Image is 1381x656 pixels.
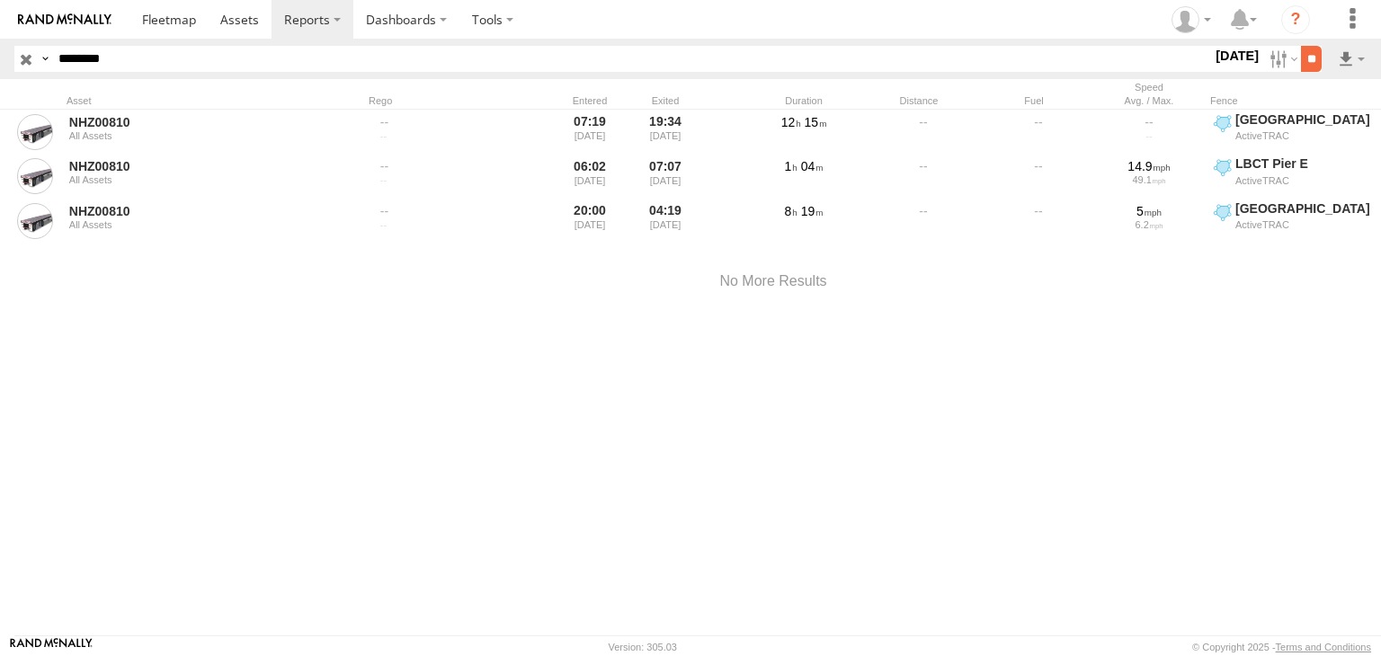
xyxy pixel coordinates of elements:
div: Fuel [980,94,1088,107]
div: 07:07 [DATE] [631,155,699,197]
div: 19:34 [DATE] [631,111,699,153]
div: © Copyright 2025 - [1192,642,1371,652]
a: Terms and Conditions [1276,642,1371,652]
div: Rego [369,94,548,107]
div: 49.1 [1098,174,1200,185]
span: 12 [781,115,801,129]
div: Exited [631,94,699,107]
span: 19 [801,204,824,218]
a: NHZ00810 [69,203,316,219]
div: All Assets [69,219,316,230]
label: Search Query [38,46,52,72]
label: Export results as... [1336,46,1367,72]
div: Duration [750,94,858,107]
i: ? [1281,5,1310,34]
label: [DATE] [1212,46,1262,66]
span: 8 [785,204,797,218]
div: 14.9 [1098,158,1200,174]
div: All Assets [69,174,316,185]
a: Visit our Website [10,638,93,656]
div: Distance [865,94,973,107]
div: Asset [67,94,318,107]
div: 20:00 [DATE] [556,200,624,242]
div: Version: 305.03 [609,642,677,652]
a: NHZ00810 [69,158,316,174]
a: NHZ00810 [69,114,316,130]
span: 15 [805,115,827,129]
label: Search Filter Options [1262,46,1301,72]
div: All Assets [69,130,316,141]
div: 06:02 [DATE] [556,155,624,197]
div: 07:19 [DATE] [556,111,624,153]
div: Entered [556,94,624,107]
div: 6.2 [1098,219,1200,230]
div: 5 [1098,203,1200,219]
div: 04:19 [DATE] [631,200,699,242]
span: 1 [785,159,797,173]
div: Zulema McIntosch [1165,6,1217,33]
img: rand-logo.svg [18,13,111,26]
span: 04 [801,159,824,173]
